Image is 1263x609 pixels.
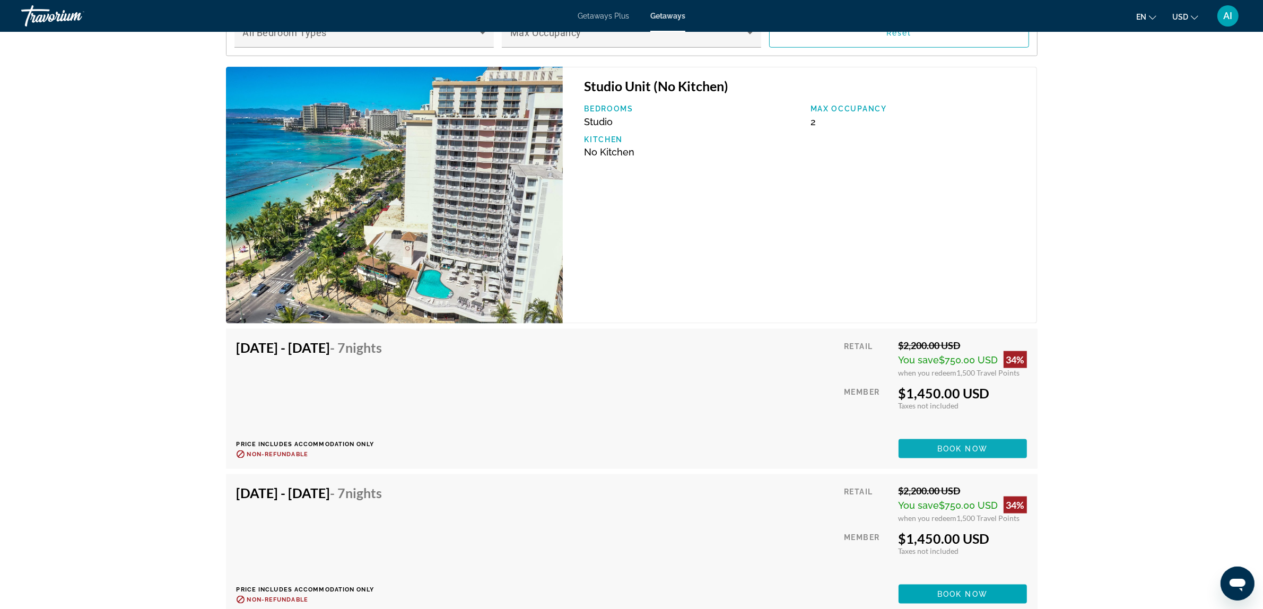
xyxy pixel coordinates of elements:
[844,485,890,523] div: Retail
[811,105,1026,113] p: Max Occupancy
[1172,13,1188,21] span: USD
[226,67,563,324] img: RT85E01X.jpg
[937,445,988,453] span: Book now
[237,441,390,448] p: Price includes accommodation only
[844,385,890,431] div: Member
[578,12,629,20] a: Getaways Plus
[330,340,382,355] span: - 7
[1172,9,1198,24] button: Change currency
[769,18,1029,48] button: Reset
[844,530,890,577] div: Member
[844,340,890,377] div: Retail
[346,340,382,355] span: Nights
[1221,567,1255,601] iframe: Button to launch messaging window
[1004,497,1027,514] div: 34%
[584,146,634,158] span: No Kitchen
[330,485,382,501] span: - 7
[899,340,1027,351] div: $2,200.00 USD
[650,12,685,20] a: Getaways
[811,116,816,127] span: 2
[237,586,390,593] p: Price includes accommodation only
[1224,11,1233,21] span: AI
[346,485,382,501] span: Nights
[939,354,998,366] span: $750.00 USD
[237,340,382,355] h4: [DATE] - [DATE]
[939,500,998,511] span: $750.00 USD
[899,585,1027,604] button: Book now
[237,485,382,501] h4: [DATE] - [DATE]
[899,354,939,366] span: You save
[247,596,308,603] span: Non-refundable
[886,29,912,37] span: Reset
[957,368,1020,377] span: 1,500 Travel Points
[899,530,1027,546] div: $1,450.00 USD
[899,368,957,377] span: when you redeem
[899,500,939,511] span: You save
[899,546,959,555] span: Taxes not included
[899,385,1027,401] div: $1,450.00 USD
[1136,13,1146,21] span: en
[899,401,959,410] span: Taxes not included
[899,514,957,523] span: when you redeem
[584,116,613,127] span: Studio
[957,514,1020,523] span: 1,500 Travel Points
[1136,9,1156,24] button: Change language
[21,2,127,30] a: Travorium
[584,105,800,113] p: Bedrooms
[584,78,1026,94] h3: Studio Unit (No Kitchen)
[584,135,800,144] p: Kitchen
[1004,351,1027,368] div: 34%
[899,439,1027,458] button: Book now
[937,590,988,598] span: Book now
[899,485,1027,497] div: $2,200.00 USD
[1214,5,1242,27] button: User Menu
[247,451,308,458] span: Non-refundable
